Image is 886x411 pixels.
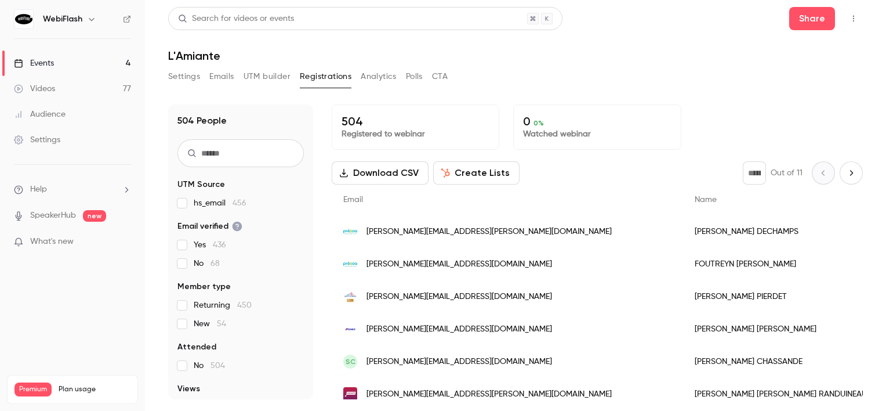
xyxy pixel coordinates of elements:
[14,10,33,28] img: WebiFlash
[43,13,82,25] h6: WebiFlash
[194,239,226,251] span: Yes
[343,196,363,204] span: Email
[342,114,489,128] p: 504
[117,237,131,247] iframe: Noticeable Trigger
[209,67,234,86] button: Emails
[194,300,252,311] span: Returning
[168,49,863,63] h1: L'Amiante
[233,199,246,207] span: 456
[177,179,225,190] span: UTM Source
[771,167,803,179] p: Out of 11
[30,183,47,196] span: Help
[177,341,216,353] span: Attended
[177,221,242,232] span: Email verified
[30,210,76,222] a: SpeakerHub
[343,387,357,401] img: sacem.fr
[168,67,200,86] button: Settings
[789,7,835,30] button: Share
[343,322,357,336] img: cemex.com
[30,236,74,248] span: What's new
[14,109,66,120] div: Audience
[178,13,294,25] div: Search for videos or events
[14,383,52,396] span: Premium
[366,226,612,238] span: [PERSON_NAME][EMAIL_ADDRESS][PERSON_NAME][DOMAIN_NAME]
[366,388,612,401] span: [PERSON_NAME][EMAIL_ADDRESS][PERSON_NAME][DOMAIN_NAME]
[14,57,54,69] div: Events
[433,161,520,185] button: Create Lists
[683,248,878,280] div: FOUTREYN [PERSON_NAME]
[683,378,878,410] div: [PERSON_NAME] [PERSON_NAME] RANDUINEAU
[523,128,671,140] p: Watched webinar
[14,134,60,146] div: Settings
[695,196,717,204] span: Name
[342,128,489,140] p: Registered to webinar
[533,119,544,127] span: 0 %
[366,258,552,271] span: [PERSON_NAME][EMAIL_ADDRESS][DOMAIN_NAME]
[683,345,878,378] div: [PERSON_NAME] CHASSANDE
[346,356,355,367] span: SC
[300,67,351,86] button: Registrations
[683,215,878,248] div: [PERSON_NAME] DECHAMPS
[14,83,55,95] div: Videos
[840,161,863,185] button: Next page
[194,258,220,269] span: No
[210,259,220,268] span: 68
[406,67,423,86] button: Polls
[213,241,226,249] span: 436
[194,360,225,372] span: No
[59,385,130,394] span: Plan usage
[366,356,552,368] span: [PERSON_NAME][EMAIL_ADDRESS][DOMAIN_NAME]
[244,67,291,86] button: UTM builder
[366,323,552,336] span: [PERSON_NAME][EMAIL_ADDRESS][DOMAIN_NAME]
[332,161,429,185] button: Download CSV
[194,318,226,330] span: New
[177,383,200,395] span: Views
[366,291,552,303] span: [PERSON_NAME][EMAIL_ADDRESS][DOMAIN_NAME]
[683,313,878,345] div: [PERSON_NAME] [PERSON_NAME]
[177,114,227,128] h1: 504 People
[194,197,246,209] span: hs_email
[14,183,131,196] li: help-dropdown-opener
[177,281,231,293] span: Member type
[83,210,106,222] span: new
[432,67,448,86] button: CTA
[523,114,671,128] p: 0
[361,67,397,86] button: Analytics
[237,301,252,309] span: 450
[343,257,357,271] img: presoa.org
[210,362,225,370] span: 504
[217,320,226,328] span: 54
[683,280,878,313] div: [PERSON_NAME] PIERDET
[343,225,357,239] img: presoa.org
[343,290,357,304] img: saint-gobain.com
